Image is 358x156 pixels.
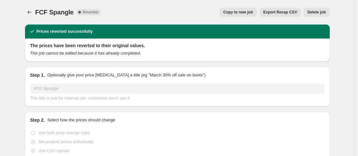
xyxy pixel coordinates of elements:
[38,139,94,144] span: Set product prices individually
[263,10,297,15] span: Export Recap CSV
[30,117,45,123] h2: Step 2.
[307,10,326,15] span: Delete job
[35,9,74,16] span: FCF Spangle
[47,117,115,123] p: Select how the prices should change
[223,10,253,15] span: Copy to new job
[30,83,325,94] input: 30% off holiday sale
[37,28,93,35] h2: Prices reverted successfully
[47,72,205,78] p: Optionally give your price [MEDICAL_DATA] a title (eg "March 30% off sale on boots")
[30,96,130,100] span: This title is just for internal use, customers won't see it
[38,148,69,153] span: Use CSV upload
[30,42,325,49] h2: The prices have been reverted to their original values.
[30,72,45,78] h2: Step 1.
[30,51,141,56] i: This job cannot be edited because it has already completed.
[219,8,257,17] button: Copy to new job
[38,130,90,135] span: Use bulk price change rules
[83,10,98,15] span: Reverted
[25,8,34,17] button: Price change jobs
[260,8,301,17] button: Export Recap CSV
[303,8,329,17] button: Delete job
